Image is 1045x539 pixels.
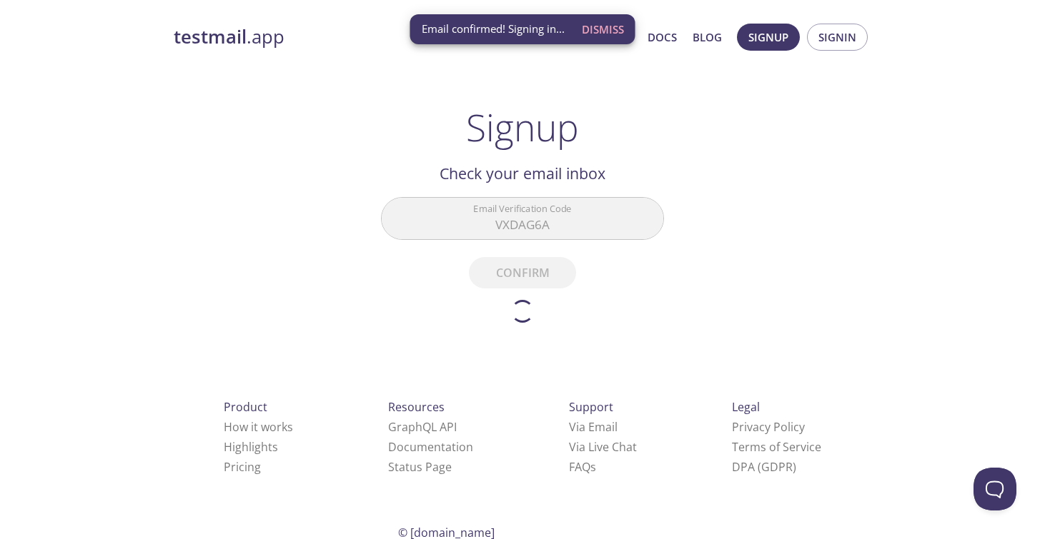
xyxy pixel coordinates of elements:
[224,399,267,415] span: Product
[224,459,261,475] a: Pricing
[422,21,565,36] span: Email confirmed! Signing in...
[174,24,247,49] strong: testmail
[693,28,722,46] a: Blog
[388,459,452,475] a: Status Page
[732,459,796,475] a: DPA (GDPR)
[174,25,510,49] a: testmail.app
[748,28,788,46] span: Signup
[569,399,613,415] span: Support
[732,419,805,435] a: Privacy Policy
[737,24,800,51] button: Signup
[388,399,445,415] span: Resources
[590,459,596,475] span: s
[224,419,293,435] a: How it works
[974,468,1016,510] iframe: Help Scout Beacon - Open
[807,24,868,51] button: Signin
[732,439,821,455] a: Terms of Service
[381,161,664,186] h2: Check your email inbox
[818,28,856,46] span: Signin
[569,459,596,475] a: FAQ
[224,439,278,455] a: Highlights
[569,419,618,435] a: Via Email
[388,439,473,455] a: Documentation
[388,419,457,435] a: GraphQL API
[466,106,579,148] h1: Signup
[732,399,760,415] span: Legal
[648,28,677,46] a: Docs
[582,20,624,39] span: Dismiss
[576,16,630,43] button: Dismiss
[569,439,637,455] a: Via Live Chat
